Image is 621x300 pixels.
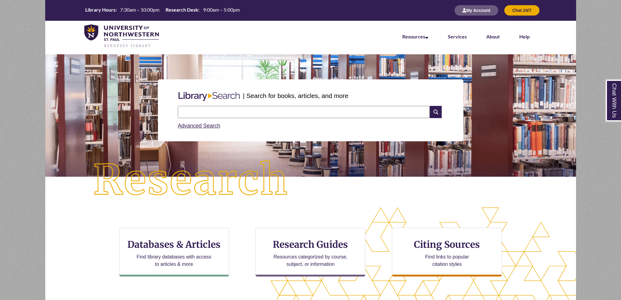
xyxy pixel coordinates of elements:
table: Hours Today [83,6,242,14]
img: Libary Search [175,89,243,103]
button: Chat 24/7 [504,5,539,16]
a: Help [519,34,530,39]
h3: Research Guides [261,239,360,250]
a: Hours Today [83,6,242,15]
span: 7:30am – 10:00pm [120,7,159,13]
button: My Account [455,5,498,16]
a: About [486,34,500,39]
i: Search [430,106,441,118]
th: Library Hours: [83,6,118,13]
a: Chat 24/7 [504,8,539,13]
p: Find library databases with access to articles & more [134,253,214,268]
img: UNWSP Library Logo [84,24,159,48]
a: My Account [455,8,498,13]
p: | Search for books, articles, and more [243,91,348,100]
span: 9:00am – 5:00pm [203,7,240,13]
th: Research Desk: [163,6,200,13]
a: Resources [402,34,428,39]
h3: Databases & Articles [124,239,224,250]
h3: Citing Sources [410,239,484,250]
p: Find links to popular citation styles [417,253,477,268]
p: Resources categorized by course, subject, or information [271,253,350,268]
a: Citing Sources Find links to popular citation styles [392,228,502,277]
a: Advanced Search [178,123,220,129]
img: Research [71,139,310,222]
a: Databases & Articles Find library databases with access to articles & more [119,228,229,277]
a: Research Guides Resources categorized by course, subject, or information [255,228,365,277]
a: Services [448,34,467,39]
